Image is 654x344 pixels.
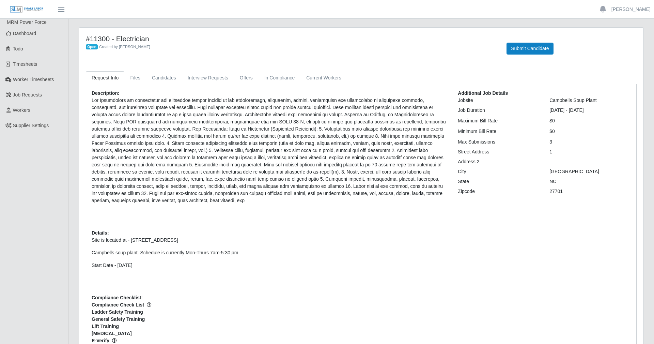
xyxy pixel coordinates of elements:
[453,107,544,114] div: Job Duration
[86,44,98,50] span: Open
[92,323,448,330] span: Lift Training
[453,168,544,175] div: City
[92,230,109,236] b: Details:
[234,71,259,85] a: Offers
[544,148,636,155] div: 1
[507,43,553,55] button: Submit Candidate
[182,71,234,85] a: Interview Requests
[92,237,448,244] p: Site is located at - [STREET_ADDRESS]
[92,295,143,300] b: Compliance Checklist:
[13,31,36,36] span: Dashboard
[453,158,544,165] div: Address 2
[453,178,544,185] div: State
[13,61,37,67] span: Timesheets
[611,6,651,13] a: [PERSON_NAME]
[13,77,54,82] span: Worker Timesheets
[7,19,47,25] span: MRM Power Force
[544,97,636,104] div: Campbells Soup Plant
[92,330,448,337] span: [MEDICAL_DATA]
[92,262,448,269] p: Start Date - [DATE]
[146,71,182,85] a: Candidates
[544,117,636,124] div: $0
[453,128,544,135] div: Minimum Bill Rate
[453,97,544,104] div: Jobsite
[86,71,124,85] a: Request Info
[86,34,496,43] h4: #11300 - Electrician
[544,138,636,146] div: 3
[92,309,448,316] span: Ladder Safety Training
[453,188,544,195] div: Zipcode
[124,71,146,85] a: Files
[13,92,42,98] span: Job Requests
[99,45,150,49] span: Created by [PERSON_NAME]
[544,188,636,195] div: 27701
[92,249,448,256] p: Campbells soup plant. Schedule is currently Mon-Thurs 7am-5:30 pm
[92,316,448,323] span: General Safety Training
[544,168,636,175] div: [GEOGRAPHIC_DATA]
[92,90,120,96] b: Description:
[453,117,544,124] div: Maximum Bill Rate
[259,71,301,85] a: In Compliance
[300,71,347,85] a: Current Workers
[544,178,636,185] div: NC
[92,301,448,309] span: Compliance Check List
[13,107,31,113] span: Workers
[544,107,636,114] div: [DATE] - [DATE]
[13,46,23,51] span: Todo
[10,6,44,13] img: SLM Logo
[453,138,544,146] div: Max Submissions
[92,97,448,204] p: Lor Ipsumdolors am consectetur adi elitseddoe tempor incidid ut lab etdoloremagn, aliquaenim, adm...
[13,123,49,128] span: Supplier Settings
[453,148,544,155] div: Street Address
[544,128,636,135] div: $0
[458,90,508,96] b: Additional Job Details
